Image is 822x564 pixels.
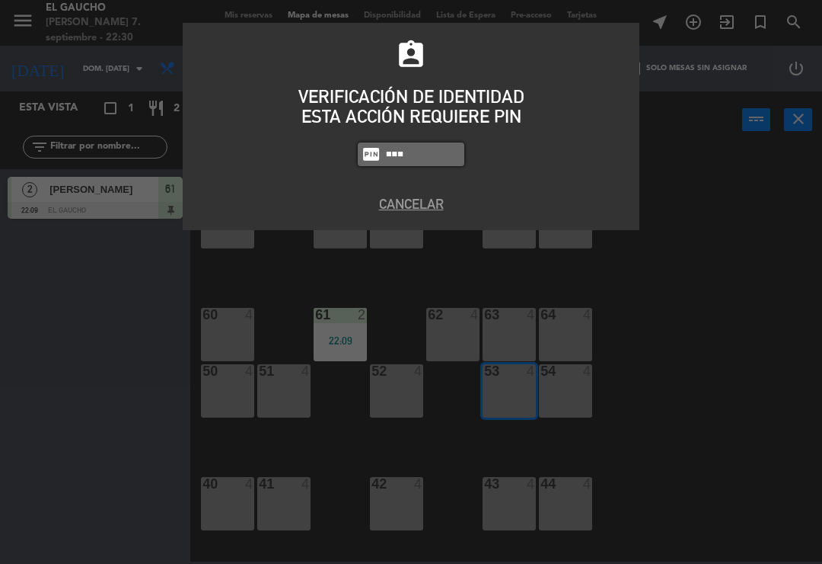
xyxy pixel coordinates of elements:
input: 1234 [384,146,460,163]
i: fiber_pin [362,145,381,164]
i: assignment_ind [395,39,427,71]
button: Cancelar [194,194,628,214]
div: VERIFICACIÓN DE IDENTIDAD [194,87,628,107]
div: ESTA ACCIÓN REQUIERE PIN [194,107,628,127]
